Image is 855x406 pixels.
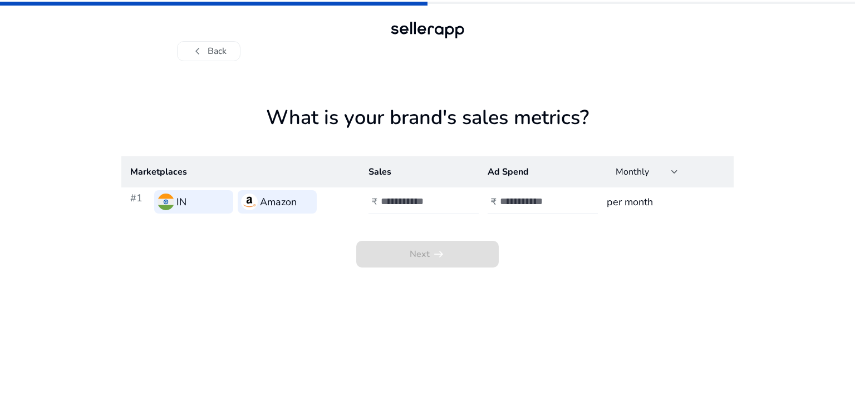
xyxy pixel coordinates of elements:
th: Ad Spend [479,156,598,187]
h3: #1 [130,190,150,214]
th: Marketplaces [121,156,360,187]
h3: IN [176,194,186,210]
h1: What is your brand's sales metrics? [121,106,734,156]
th: Sales [360,156,479,187]
button: chevron_leftBack [177,41,240,61]
h4: ₹ [491,197,497,207]
span: Monthly [616,166,649,178]
h3: per month [607,194,725,210]
h3: Amazon [260,194,297,210]
img: in.svg [158,194,174,210]
h4: ₹ [372,197,377,207]
span: chevron_left [191,44,204,58]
